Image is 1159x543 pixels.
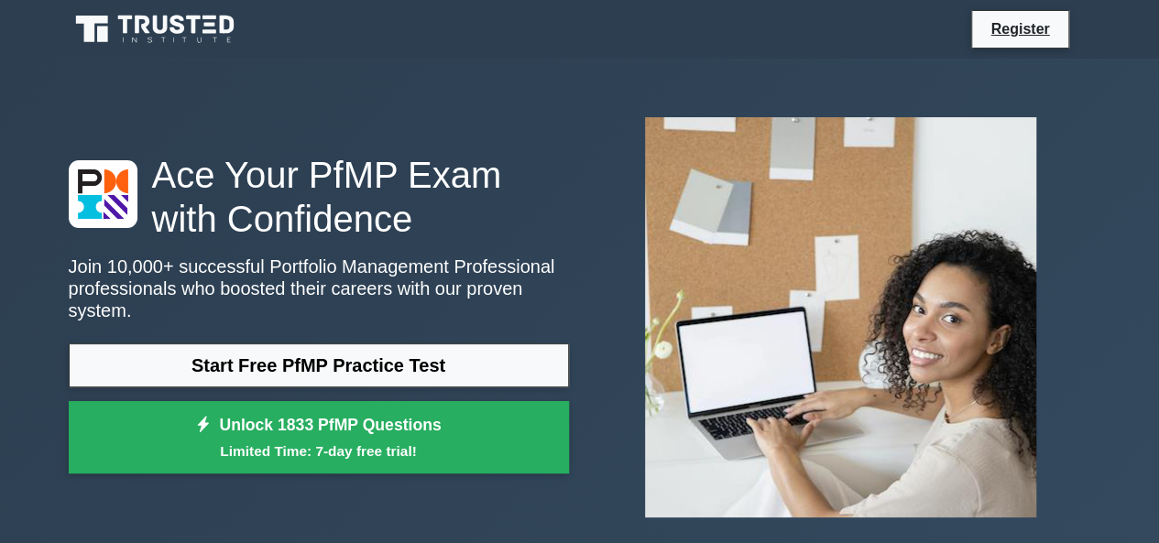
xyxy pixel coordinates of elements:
a: Unlock 1833 PfMP QuestionsLimited Time: 7-day free trial! [69,401,569,474]
small: Limited Time: 7-day free trial! [92,440,546,462]
a: Start Free PfMP Practice Test [69,343,569,387]
a: Register [979,17,1060,40]
p: Join 10,000+ successful Portfolio Management Professional professionals who boosted their careers... [69,255,569,321]
h1: Ace Your PfMP Exam with Confidence [69,153,569,241]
